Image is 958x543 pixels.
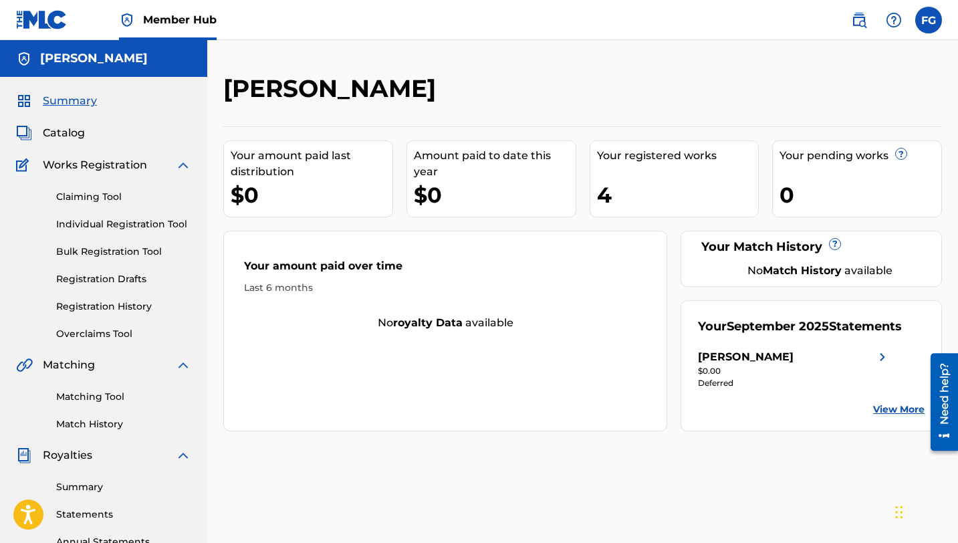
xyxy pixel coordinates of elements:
div: $0.00 [698,365,890,377]
a: Match History [56,417,191,431]
span: Member Hub [143,12,217,27]
a: Bulk Registration Tool [56,245,191,259]
a: Public Search [846,7,872,33]
div: Your Statements [698,318,902,336]
strong: royalty data [393,316,463,329]
img: Summary [16,93,32,109]
div: [PERSON_NAME] [698,349,794,365]
div: $0 [231,180,392,210]
div: Last 6 months [244,281,646,295]
img: Royalties [16,447,32,463]
span: ? [896,148,907,159]
span: September 2025 [727,319,829,334]
div: Help [880,7,907,33]
a: Registration History [56,300,191,314]
img: expand [175,157,191,173]
div: Your amount paid over time [244,258,646,281]
div: No available [715,263,925,279]
a: Overclaims Tool [56,327,191,341]
div: $0 [414,180,576,210]
a: Matching Tool [56,390,191,404]
span: Matching [43,357,95,373]
a: [PERSON_NAME]right chevron icon$0.00Deferred [698,349,890,389]
div: Amount paid to date this year [414,148,576,180]
iframe: Chat Widget [891,479,958,543]
a: Summary [56,480,191,494]
div: No available [224,315,667,331]
div: 4 [597,180,759,210]
img: MLC Logo [16,10,68,29]
h5: Francisco Javier Gonzalez Silva [40,51,148,66]
div: Your pending works [780,148,941,164]
img: right chevron icon [874,349,890,365]
strong: Match History [763,264,842,277]
img: Matching [16,357,33,373]
div: Your registered works [597,148,759,164]
img: Accounts [16,51,32,67]
a: Statements [56,508,191,522]
div: 0 [780,180,941,210]
div: Drag [895,492,903,532]
iframe: Resource Center [921,348,958,455]
div: Your amount paid last distribution [231,148,392,180]
img: Works Registration [16,157,33,173]
a: View More [873,403,925,417]
h2: [PERSON_NAME] [223,74,443,104]
div: Your Match History [698,238,925,256]
div: User Menu [915,7,942,33]
a: Individual Registration Tool [56,217,191,231]
span: Royalties [43,447,92,463]
a: Registration Drafts [56,272,191,286]
span: Catalog [43,125,85,141]
span: ? [830,239,840,249]
span: Works Registration [43,157,147,173]
img: Catalog [16,125,32,141]
a: SummarySummary [16,93,97,109]
img: search [851,12,867,28]
div: Deferred [698,377,890,389]
img: Top Rightsholder [119,12,135,28]
img: help [886,12,902,28]
img: expand [175,447,191,463]
a: Claiming Tool [56,190,191,204]
a: CatalogCatalog [16,125,85,141]
img: expand [175,357,191,373]
span: Summary [43,93,97,109]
